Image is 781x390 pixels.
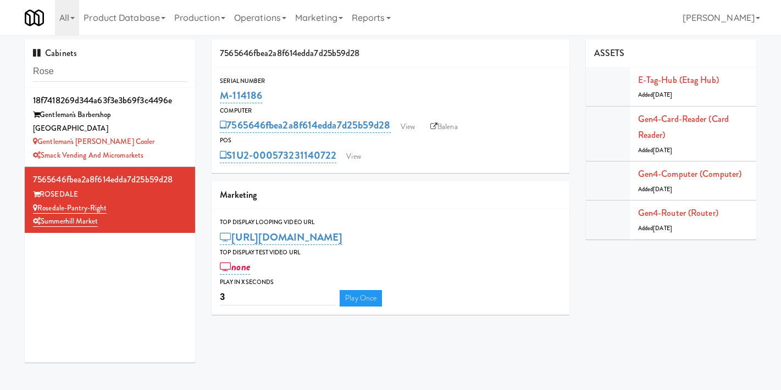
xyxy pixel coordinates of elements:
a: E-tag-hub (Etag Hub) [638,74,719,86]
div: 7565646fbea2a8f614edda7d25b59d28 [33,171,187,188]
a: none [220,259,250,275]
div: Serial Number [220,76,561,87]
a: Summerhill Market [33,216,98,227]
a: Gentleman's [PERSON_NAME] Cooler [33,136,154,147]
span: [DATE] [653,146,672,154]
li: 7565646fbea2a8f614edda7d25b59d28ROSEDALE Rosedale-Pantry-RightSummerhill Market [25,167,195,232]
span: ASSETS [594,47,625,59]
a: M-114186 [220,88,262,103]
div: Top Display Test Video Url [220,247,561,258]
div: Gentleman's Barbershop [GEOGRAPHIC_DATA] [33,108,187,135]
span: Added [638,91,672,99]
a: Smack Vending and Micromarkets [33,150,143,160]
span: [DATE] [653,185,672,193]
a: Gen4-computer (Computer) [638,168,741,180]
a: S1U2-000573231140722 [220,148,336,163]
div: ROSEDALE [33,188,187,202]
a: 7565646fbea2a8f614edda7d25b59d28 [220,118,390,133]
span: [DATE] [653,91,672,99]
div: 18f7418269d344a63f3e3b69f3c4496e [33,92,187,109]
span: [DATE] [653,224,672,232]
a: View [395,119,420,135]
input: Search cabinets [33,62,187,82]
a: Play Once [340,290,382,307]
div: Play in X seconds [220,277,561,288]
img: Micromart [25,8,44,27]
div: POS [220,135,561,146]
a: Gen4-card-reader (Card Reader) [638,113,729,142]
span: Added [638,224,672,232]
span: Marketing [220,188,257,201]
span: Cabinets [33,47,77,59]
a: Gen4-router (Router) [638,207,718,219]
span: Added [638,185,672,193]
a: [URL][DOMAIN_NAME] [220,230,342,245]
div: 7565646fbea2a8f614edda7d25b59d28 [212,40,569,68]
div: Top Display Looping Video Url [220,217,561,228]
div: Computer [220,105,561,116]
li: 18f7418269d344a63f3e3b69f3c4496eGentleman's Barbershop [GEOGRAPHIC_DATA] Gentleman's [PERSON_NAME... [25,88,195,168]
a: View [341,148,366,165]
span: Added [638,146,672,154]
a: Rosedale-Pantry-Right [33,203,107,214]
a: Balena [425,119,463,135]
